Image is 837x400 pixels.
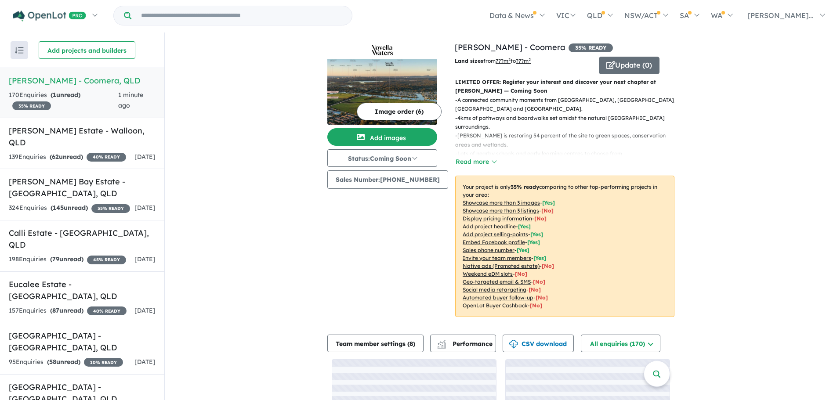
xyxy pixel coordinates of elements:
[9,176,156,199] h5: [PERSON_NAME] Bay Estate - [GEOGRAPHIC_DATA] , QLD
[508,57,511,62] sup: 2
[331,45,434,55] img: Novella Waters - Coomera Logo
[463,263,540,269] u: Native ads (Promoted estate)
[542,199,555,206] span: [ Yes ]
[327,335,424,352] button: Team member settings (8)
[327,170,448,189] button: Sales Number:[PHONE_NUMBER]
[327,149,437,167] button: Status:Coming Soon
[430,335,496,352] button: Performance
[527,239,540,245] span: [ Yes ]
[91,204,130,213] span: 35 % READY
[455,176,674,317] p: Your project is only comparing to other top-performing projects in your area: - - - - - - - - - -...
[463,278,531,285] u: Geo-targeted email & SMS
[542,263,554,269] span: [No]
[529,57,531,62] sup: 2
[455,114,681,132] p: - 4kms of pathways and boardwalks set amidst the natural [GEOGRAPHIC_DATA] surroundings.
[51,91,80,99] strong: ( unread)
[511,58,531,64] span: to
[463,294,533,301] u: Automated buyer follow-up
[9,75,156,86] h5: [PERSON_NAME] - Coomera , QLD
[496,58,511,64] u: ??? m
[511,184,539,190] b: 35 % ready
[536,294,548,301] span: [No]
[455,157,496,167] button: Read more
[569,43,613,52] span: 35 % READY
[463,255,531,261] u: Invite your team members
[53,204,64,212] span: 145
[9,330,156,353] h5: [GEOGRAPHIC_DATA] - [GEOGRAPHIC_DATA] , QLD
[455,131,681,149] p: - [PERSON_NAME] is restoring 54 percent of the site to green spaces, conservation areas and wetla...
[134,255,156,263] span: [DATE]
[541,207,554,214] span: [ No ]
[455,78,674,96] p: LIMITED OFFER: Register your interest and discover your next chapter at [PERSON_NAME] — Coming Soon
[87,306,127,315] span: 40 % READY
[515,270,527,277] span: [No]
[463,207,539,214] u: Showcase more than 3 listings
[533,278,545,285] span: [No]
[438,340,446,345] img: line-chart.svg
[9,357,123,368] div: 95 Enquir ies
[13,11,86,22] img: Openlot PRO Logo White
[9,152,126,162] div: 139 Enquir ies
[9,90,118,111] div: 170 Enquir ies
[52,153,59,161] span: 62
[87,256,126,264] span: 45 % READY
[530,231,543,238] span: [ Yes ]
[463,286,526,293] u: Social media retargeting
[503,335,574,352] button: CSV download
[84,358,123,367] span: 10 % READY
[517,247,529,253] span: [ Yes ]
[455,149,681,158] p: - Lots of nearby schools and early learning centres to choose from.
[12,101,51,110] span: 35 % READY
[118,91,143,109] span: 1 minute ago
[509,340,518,349] img: download icon
[463,302,528,309] u: OpenLot Buyer Cashback
[463,231,528,238] u: Add project selling-points
[518,223,531,230] span: [ Yes ]
[437,342,446,348] img: bar-chart.svg
[134,306,156,314] span: [DATE]
[50,255,83,263] strong: ( unread)
[455,96,681,114] p: - A connected community moments from [GEOGRAPHIC_DATA], [GEOGRAPHIC_DATA], [GEOGRAPHIC_DATA] and ...
[516,58,531,64] u: ???m
[9,227,156,251] h5: Calli Estate - [GEOGRAPHIC_DATA] , QLD
[748,11,814,20] span: [PERSON_NAME]...
[52,306,59,314] span: 87
[39,41,135,59] button: Add projects and builders
[9,254,126,265] div: 198 Enquir ies
[49,358,56,366] span: 58
[438,340,493,348] span: Performance
[327,41,437,125] a: Novella Waters - Coomera LogoNovella Waters - Coomera
[9,278,156,302] h5: Eucalee Estate - [GEOGRAPHIC_DATA] , QLD
[534,215,547,222] span: [ No ]
[327,59,437,125] img: Novella Waters - Coomera
[463,247,515,253] u: Sales phone number
[133,6,350,25] input: Try estate name, suburb, builder or developer
[463,215,532,222] u: Display pricing information
[463,270,513,277] u: Weekend eDM slots
[455,42,565,52] a: [PERSON_NAME] - Coomera
[581,335,660,352] button: All enquiries (170)
[529,286,541,293] span: [No]
[463,199,540,206] u: Showcase more than 3 images
[463,239,525,245] u: Embed Facebook profile
[9,125,156,148] h5: [PERSON_NAME] Estate - Walloon , QLD
[463,223,516,230] u: Add project headline
[134,204,156,212] span: [DATE]
[530,302,542,309] span: [No]
[51,204,88,212] strong: ( unread)
[9,306,127,316] div: 157 Enquir ies
[50,153,83,161] strong: ( unread)
[409,340,413,348] span: 8
[87,153,126,162] span: 40 % READY
[533,255,546,261] span: [ Yes ]
[455,57,592,65] p: from
[134,153,156,161] span: [DATE]
[134,358,156,366] span: [DATE]
[599,57,659,74] button: Update (0)
[327,128,437,146] button: Add images
[455,58,483,64] b: Land sizes
[52,255,59,263] span: 79
[15,47,24,54] img: sort.svg
[53,91,56,99] span: 1
[357,103,442,120] button: Image order (6)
